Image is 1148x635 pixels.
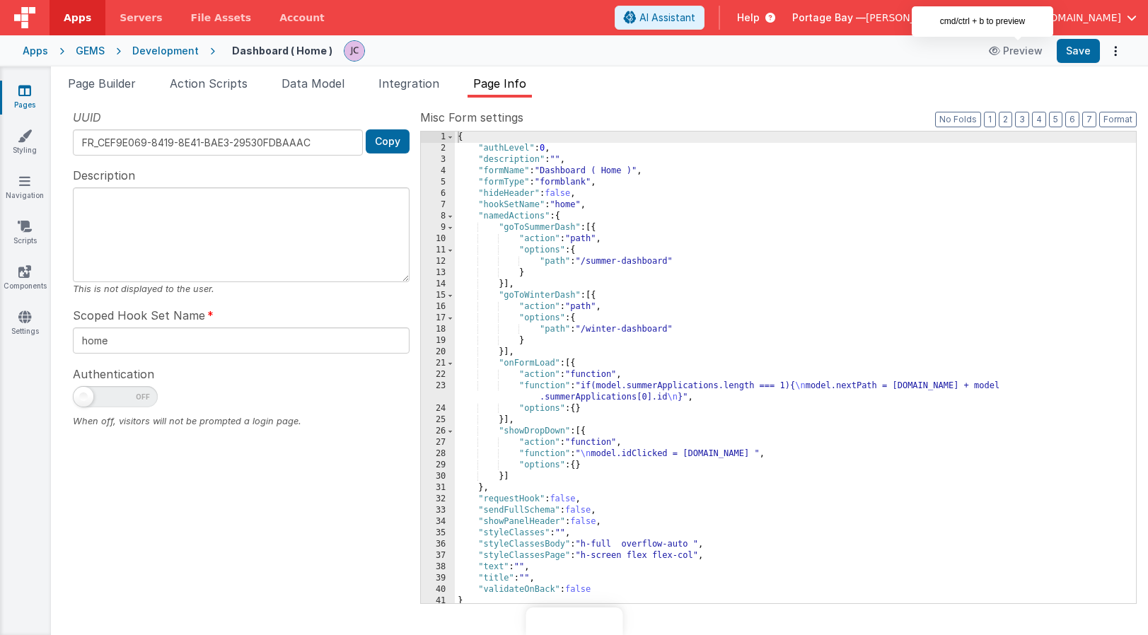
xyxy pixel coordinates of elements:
span: Integration [378,76,439,91]
div: This is not displayed to the user. [73,282,410,296]
div: 39 [421,573,455,584]
div: 29 [421,460,455,471]
button: Preview [980,40,1051,62]
button: AI Assistant [615,6,705,30]
div: 30 [421,471,455,482]
div: 14 [421,279,455,290]
div: 21 [421,358,455,369]
span: Action Scripts [170,76,248,91]
div: 3 [421,154,455,165]
div: 41 [421,595,455,607]
div: 35 [421,528,455,539]
div: 28 [421,448,455,460]
button: No Folds [935,112,981,127]
div: 22 [421,369,455,380]
div: 15 [421,290,455,301]
span: Data Model [282,76,344,91]
div: 37 [421,550,455,561]
span: Apps [64,11,91,25]
div: 12 [421,256,455,267]
span: [PERSON_NAME][EMAIL_ADDRESS][DOMAIN_NAME] [866,11,1121,25]
button: Options [1106,41,1125,61]
div: 2 [421,143,455,154]
div: 27 [421,437,455,448]
div: 5 [421,177,455,188]
button: 2 [999,112,1012,127]
span: Description [73,167,135,184]
div: 17 [421,313,455,324]
div: Apps [23,44,48,58]
button: 6 [1065,112,1079,127]
div: GEMS [76,44,105,58]
div: 13 [421,267,455,279]
div: 33 [421,505,455,516]
div: 25 [421,414,455,426]
span: UUID [73,109,101,126]
button: Format [1099,112,1137,127]
div: 31 [421,482,455,494]
div: 16 [421,301,455,313]
span: Misc Form settings [420,109,523,126]
button: 5 [1049,112,1062,127]
div: Development [132,44,199,58]
button: 7 [1082,112,1096,127]
div: 19 [421,335,455,346]
div: 9 [421,222,455,233]
div: 18 [421,324,455,335]
button: Portage Bay — [PERSON_NAME][EMAIL_ADDRESS][DOMAIN_NAME] [792,11,1137,25]
div: 10 [421,233,455,245]
div: 24 [421,403,455,414]
div: 40 [421,584,455,595]
div: 11 [421,245,455,256]
div: 7 [421,199,455,211]
span: Help [737,11,760,25]
div: 4 [421,165,455,177]
div: 36 [421,539,455,550]
div: When off, visitors will not be prompted a login page. [73,414,410,428]
div: 20 [421,346,455,358]
button: Copy [366,129,410,153]
span: AI Assistant [639,11,695,25]
span: Servers [120,11,162,25]
span: File Assets [191,11,252,25]
button: 3 [1015,112,1029,127]
button: 4 [1032,112,1046,127]
span: Authentication [73,366,154,383]
span: Portage Bay — [792,11,866,25]
div: 1 [421,132,455,143]
div: cmd/ctrl + b to preview [912,6,1053,37]
div: 38 [421,561,455,573]
div: 23 [421,380,455,403]
div: 8 [421,211,455,222]
div: 26 [421,426,455,437]
div: 34 [421,516,455,528]
span: Scoped Hook Set Name [73,307,205,324]
button: Save [1057,39,1100,63]
h4: Dashboard ( Home ) [232,45,332,56]
div: 32 [421,494,455,505]
button: 1 [984,112,996,127]
span: Page Info [473,76,526,91]
div: 6 [421,188,455,199]
img: 5d1ca2343d4fbe88511ed98663e9c5d3 [344,41,364,61]
span: Page Builder [68,76,136,91]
